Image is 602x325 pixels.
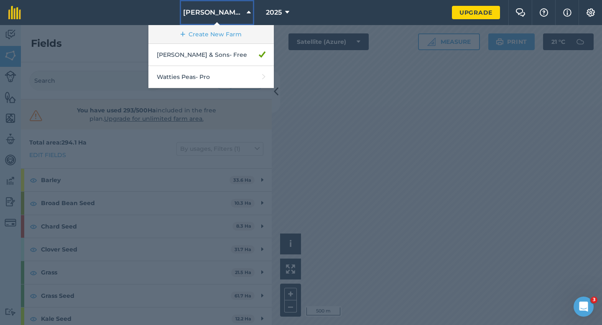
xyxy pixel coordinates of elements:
a: Upgrade [452,6,500,19]
span: 2025 [266,8,282,18]
img: Two speech bubbles overlapping with the left bubble in the forefront [515,8,525,17]
img: fieldmargin Logo [8,6,21,19]
a: Watties Peas- Pro [148,66,274,88]
img: svg+xml;base64,PHN2ZyB4bWxucz0iaHR0cDovL3d3dy53My5vcmcvMjAwMC9zdmciIHdpZHRoPSIxNyIgaGVpZ2h0PSIxNy... [563,8,571,18]
img: A cog icon [586,8,596,17]
a: Create New Farm [148,25,274,44]
span: 3 [591,297,597,303]
iframe: Intercom live chat [574,297,594,317]
img: A question mark icon [539,8,549,17]
span: [PERSON_NAME] & Sons [183,8,243,18]
a: [PERSON_NAME] & Sons- Free [148,44,274,66]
